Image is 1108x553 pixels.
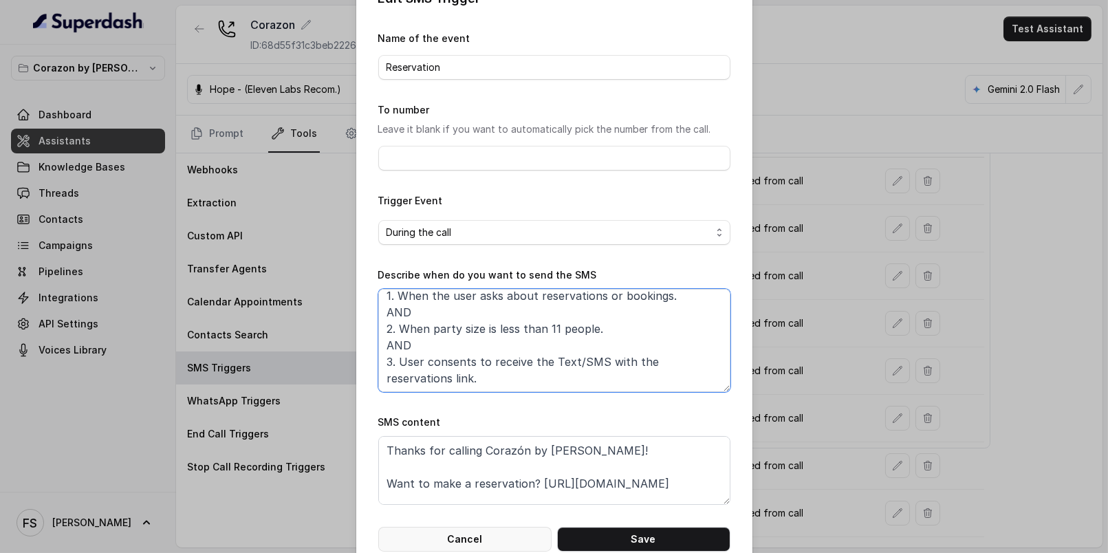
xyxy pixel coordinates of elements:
[557,527,730,552] button: Save
[378,527,552,552] button: Cancel
[378,32,470,44] label: Name of the event
[378,436,730,505] textarea: Thanks for calling Corazón by [PERSON_NAME]! Want to make a reservation? [URL][DOMAIN_NAME] Call ...
[378,104,430,116] label: To number
[378,121,730,138] p: Leave it blank if you want to automatically pick the number from the call.
[378,289,730,392] textarea: When ALL the following conditions are satisfied: 1. When the user asks about reservations or book...
[378,416,441,428] label: SMS content
[378,220,730,245] button: During the call
[387,224,711,241] span: During the call
[378,269,597,281] label: Describe when do you want to send the SMS
[378,195,443,206] label: Trigger Event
